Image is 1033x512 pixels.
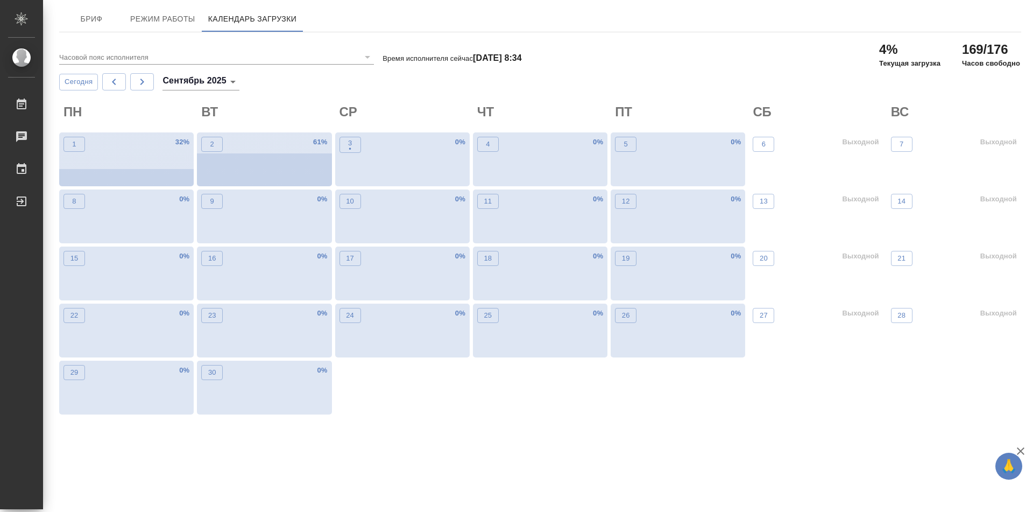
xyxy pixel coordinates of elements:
p: 32 % [175,137,189,148]
p: Часов свободно [962,58,1020,69]
button: 23 [201,308,223,323]
p: 0 % [731,251,741,262]
p: 28 [897,310,905,321]
p: 3 [348,138,352,149]
button: 29 [63,365,85,380]
p: 21 [897,253,905,264]
button: 5 [615,137,636,152]
p: 0 % [179,251,189,262]
p: 1 [72,139,76,150]
span: Бриф [66,12,117,26]
p: 25 [484,310,492,321]
h2: ВТ [201,103,331,121]
p: 5 [624,139,627,150]
button: 9 [201,194,223,209]
button: 7 [891,137,912,152]
h2: 169/176 [962,41,1020,58]
button: 30 [201,365,223,380]
p: 0 % [731,308,741,319]
button: 4 [477,137,499,152]
span: Календарь загрузки [208,12,297,26]
p: 16 [208,253,216,264]
p: 9 [210,196,214,207]
p: 30 [208,367,216,378]
p: 26 [622,310,630,321]
button: 6 [753,137,774,152]
button: 13 [753,194,774,209]
button: 28 [891,308,912,323]
p: 17 [346,253,354,264]
p: • [348,144,352,155]
p: 0 % [593,308,603,319]
p: 22 [70,310,79,321]
p: Выходной [980,308,1017,319]
span: Режим работы [130,12,195,26]
h2: СБ [753,103,883,121]
p: 11 [484,196,492,207]
button: 🙏 [995,453,1022,480]
p: 0 % [593,251,603,262]
button: 1 [63,137,85,152]
button: 10 [339,194,361,209]
p: 8 [72,196,76,207]
p: 0 % [731,194,741,205]
p: 10 [346,196,354,207]
button: 26 [615,308,636,323]
p: 0 % [179,365,189,376]
button: 25 [477,308,499,323]
button: 27 [753,308,774,323]
h2: ПТ [615,103,745,121]
h2: 4% [879,41,940,58]
p: 0 % [455,194,465,205]
h2: СР [339,103,470,121]
p: Выходной [842,251,879,262]
p: 61 % [313,137,327,148]
p: 0 % [317,365,327,376]
p: 0 % [179,308,189,319]
p: 7 [900,139,903,150]
p: Выходной [842,308,879,319]
p: 0 % [593,137,603,148]
p: 6 [762,139,766,150]
p: 4 [486,139,490,150]
button: 15 [63,251,85,266]
button: 24 [339,308,361,323]
p: 18 [484,253,492,264]
button: 19 [615,251,636,266]
span: Сегодня [65,76,93,88]
button: 3• [339,137,361,153]
h2: ЧТ [477,103,607,121]
p: 0 % [317,194,327,205]
button: Сегодня [59,74,98,90]
p: Выходной [980,194,1017,205]
p: 0 % [455,137,465,148]
p: 27 [760,310,768,321]
p: Выходной [842,194,879,205]
p: 0 % [317,308,327,319]
h4: [DATE] 8:34 [473,53,522,62]
p: 0 % [317,251,327,262]
div: Сентябрь 2025 [162,73,239,90]
button: 22 [63,308,85,323]
h2: ПН [63,103,194,121]
p: 0 % [593,194,603,205]
p: 2 [210,139,214,150]
button: 8 [63,194,85,209]
p: Текущая загрузка [879,58,940,69]
button: 11 [477,194,499,209]
p: Время исполнителя сейчас [383,54,522,62]
button: 16 [201,251,223,266]
p: 20 [760,253,768,264]
h2: ВС [891,103,1021,121]
p: 0 % [731,137,741,148]
p: 12 [622,196,630,207]
p: 19 [622,253,630,264]
button: 21 [891,251,912,266]
button: 12 [615,194,636,209]
button: 17 [339,251,361,266]
p: 0 % [455,308,465,319]
p: 29 [70,367,79,378]
p: 14 [897,196,905,207]
p: 23 [208,310,216,321]
button: 20 [753,251,774,266]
